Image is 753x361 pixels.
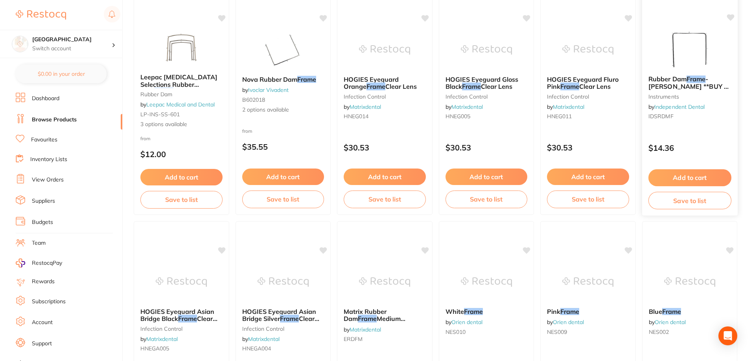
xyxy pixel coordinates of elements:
span: Rubber Dam [648,75,686,83]
a: Team [32,239,46,247]
button: Save to list [648,192,731,209]
span: HNEGA005 [140,345,169,352]
span: LP-INS-SS-601 [140,111,180,118]
p: $30.53 [446,143,528,152]
img: HOGIES Eyeguard Orange Frame Clear Lens [359,30,410,70]
small: infection control [547,93,629,100]
span: Matrix Rubber Dam [344,308,387,323]
a: Independent Dental [654,103,705,110]
b: Leepac Dental - Surgery Selections Rubber Dam Frame - INS-SS-601 - High Quality Dental Product [140,73,223,88]
a: Matrixdental [350,326,381,333]
a: Leepac Medical and Dental [146,101,215,108]
img: HOGIES Eyeguard Fluro Pink Frame Clear Lens [562,30,613,70]
span: - INS-SS-601 - High Quality Dental Product [140,88,218,110]
span: B602018 [242,96,265,103]
span: by [547,103,584,110]
a: View Orders [32,176,64,184]
a: Matrixdental [451,103,483,110]
span: 2 options available [242,106,324,114]
span: HOGIES Eyeguard Asian Bridge Silver [242,308,316,323]
span: by [446,319,482,326]
em: Frame [560,308,579,315]
span: HNEGA004 [242,345,271,352]
em: Frame [280,315,299,323]
b: HOGIES Eyeguard Asian Bridge Silver Frame Clear Lens [242,308,324,323]
span: by [140,335,178,343]
span: Blue [649,308,662,315]
span: - [PERSON_NAME] **BUY 5 GET 1 FREE** [648,75,728,97]
span: RestocqPay [32,259,62,267]
img: Nova Rubber Dam Frame [258,30,309,70]
a: Matrixdental [553,103,584,110]
span: from [140,136,151,141]
span: HNEG014 [344,113,368,120]
b: Matrix Rubber Dam Frame Medium 90x100mm - While Stocks Last [344,308,426,323]
span: by [242,335,280,343]
a: Restocq Logo [16,6,66,24]
span: Nova Rubber Dam [242,75,297,83]
p: $14.36 [648,143,731,152]
span: Clear Lens [385,82,417,90]
button: Add to cart [547,169,629,185]
button: Save to list [344,191,426,208]
span: 3 options available [140,121,223,128]
img: Pink Frame [562,262,613,302]
span: by [344,103,381,110]
span: by [649,319,686,326]
span: White [446,308,464,315]
em: Frame [662,308,681,315]
span: HOGIES Eyeguard Fluro Pink [547,75,619,90]
span: NES002 [649,328,669,335]
a: Browse Products [32,116,77,124]
a: Dashboard [32,95,59,103]
a: Ivoclar Vivadent [248,86,289,93]
img: Rubber Dam Frame - Brewer **BUY 5 GET 1 FREE** [664,29,715,69]
span: by [648,103,704,110]
b: Pink Frame [547,308,629,315]
em: Frame [464,308,483,315]
span: by [446,103,483,110]
img: Lakes Boulevard Dental [12,36,28,52]
button: Save to list [446,191,528,208]
img: Restocq Logo [16,10,66,20]
small: infection control [344,93,426,100]
b: HOGIES Eyeguard Orange Frame Clear Lens [344,76,426,90]
span: HOGIES Eyeguard Asian Bridge Black [140,308,214,323]
a: Matrixdental [146,335,178,343]
a: Suppliers [32,197,55,205]
div: Open Intercom Messenger [718,326,737,345]
img: HOGIES Eyeguard Asian Bridge Silver Frame Clear Lens [258,262,309,302]
b: HOGIES Eyeguard Fluro Pink Frame Clear Lens [547,76,629,90]
span: NES010 [446,328,466,335]
small: infection control [242,326,324,332]
a: Budgets [32,218,53,226]
em: Frame [366,82,385,90]
span: IDSRDMF [648,113,673,120]
img: Matrix Rubber Dam Frame Medium 90x100mm - While Stocks Last [359,262,410,302]
span: Leepac [MEDICAL_DATA] Selections Rubber Dam [140,73,217,95]
a: Account [32,319,53,326]
span: HNEG005 [446,113,470,120]
span: Medium 90x100mm - While Stocks Last [344,315,423,337]
img: Blue Frame [664,262,715,302]
small: instruments [648,93,731,99]
b: Rubber Dam Frame - Brewer **BUY 5 GET 1 FREE** [648,75,731,90]
span: HOGIES Eyeguard Gloss Black [446,75,518,90]
button: Add to cart [140,169,223,185]
small: rubber dam [140,91,223,97]
span: HNEG011 [547,113,572,120]
span: Clear Lens [579,82,611,90]
a: Favourites [31,136,57,144]
span: by [344,326,381,333]
img: HOGIES Eyeguard Gloss Black Frame Clear Lens [461,30,512,70]
a: Orien dental [553,319,584,326]
a: Orien dental [655,319,686,326]
img: White Frame [461,262,512,302]
p: $12.00 [140,150,223,159]
a: Orien dental [451,319,482,326]
span: NES009 [547,328,567,335]
span: HOGIES Eyeguard Orange [344,75,399,90]
a: Matrixdental [350,103,381,110]
button: $0.00 in your order [16,64,107,83]
b: Blue Frame [649,308,731,315]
